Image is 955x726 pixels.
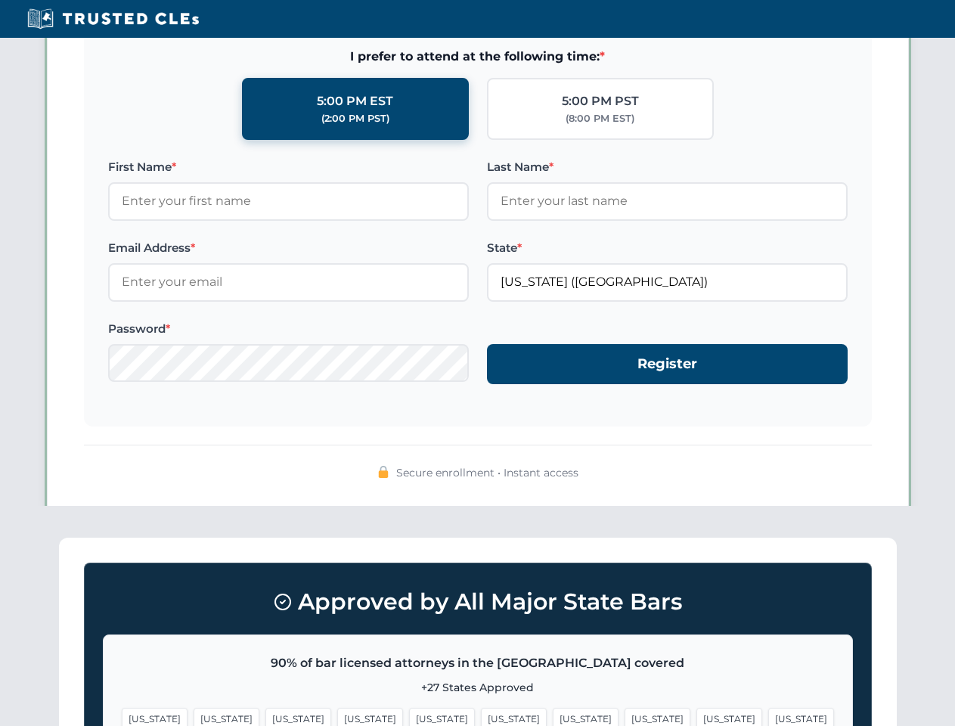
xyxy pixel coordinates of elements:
[487,239,848,257] label: State
[377,466,389,478] img: 🔒
[108,239,469,257] label: Email Address
[487,182,848,220] input: Enter your last name
[103,582,853,622] h3: Approved by All Major State Bars
[566,111,634,126] div: (8:00 PM EST)
[487,344,848,384] button: Register
[108,47,848,67] span: I prefer to attend at the following time:
[122,653,834,673] p: 90% of bar licensed attorneys in the [GEOGRAPHIC_DATA] covered
[108,182,469,220] input: Enter your first name
[487,158,848,176] label: Last Name
[122,679,834,696] p: +27 States Approved
[108,158,469,176] label: First Name
[562,92,639,111] div: 5:00 PM PST
[108,320,469,338] label: Password
[23,8,203,30] img: Trusted CLEs
[317,92,393,111] div: 5:00 PM EST
[321,111,389,126] div: (2:00 PM PST)
[396,464,578,481] span: Secure enrollment • Instant access
[108,263,469,301] input: Enter your email
[487,263,848,301] input: Florida (FL)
